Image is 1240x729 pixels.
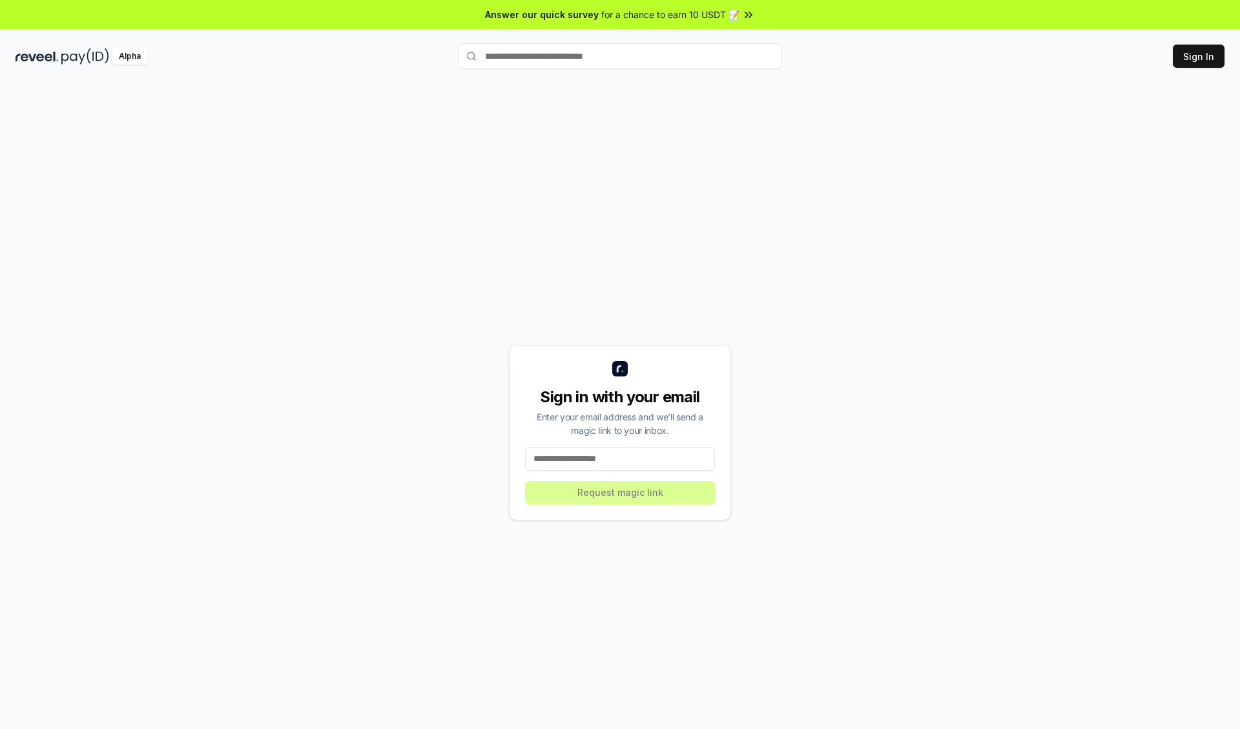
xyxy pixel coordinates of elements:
img: reveel_dark [15,48,59,65]
div: Sign in with your email [525,387,715,407]
img: pay_id [61,48,109,65]
span: for a chance to earn 10 USDT 📝 [601,8,739,21]
button: Sign In [1173,45,1224,68]
div: Enter your email address and we’ll send a magic link to your inbox. [525,410,715,437]
img: logo_small [612,361,628,376]
span: Answer our quick survey [485,8,599,21]
div: Alpha [112,48,148,65]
